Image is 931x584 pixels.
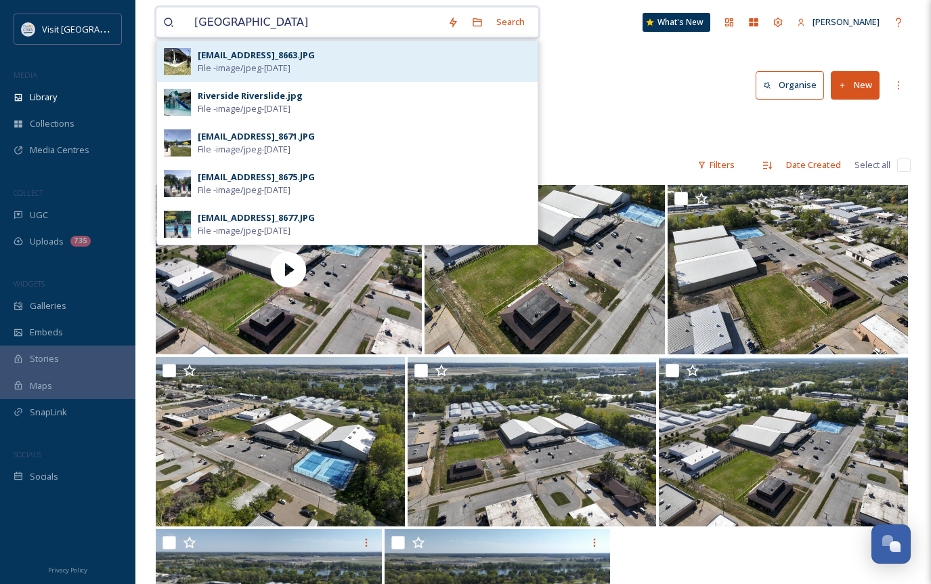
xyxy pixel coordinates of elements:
[490,9,532,35] div: Search
[30,299,66,312] span: Galleries
[425,185,665,354] img: ext_1733346428.088115_theluckyworkshop@gmail.com-QCTC.2024.IMAGE-69.jpg
[30,235,64,248] span: Uploads
[30,470,58,483] span: Socials
[156,185,422,354] img: thumbnail
[790,9,886,35] a: [PERSON_NAME]
[14,70,37,80] span: MEDIA
[48,561,87,577] a: Privacy Policy
[198,62,290,75] span: File - image/jpeg - [DATE]
[198,130,315,143] div: [EMAIL_ADDRESS]_8671.JPG
[408,357,657,526] img: ext_1733346427.408247_theluckyworkshop@gmail.com-QCTC.2024.IMAGE-71.jpg
[30,91,57,104] span: Library
[30,406,67,419] span: SnapLink
[30,326,63,339] span: Embeds
[30,209,48,222] span: UGC
[668,185,908,354] img: ext_1733346427.941612_theluckyworkshop@gmail.com-QCTC.2024.IMAGE-67.jpg
[164,170,191,197] img: 14eab89e-e9d5-478f-9fdd-1cae449dc617.jpg
[30,117,74,130] span: Collections
[14,449,41,459] span: SOCIALS
[42,22,147,35] span: Visit [GEOGRAPHIC_DATA]
[188,7,441,37] input: Search your library
[30,379,52,392] span: Maps
[198,224,290,237] span: File - image/jpeg - [DATE]
[198,102,290,115] span: File - image/jpeg - [DATE]
[30,352,59,365] span: Stories
[14,188,43,198] span: COLLECT
[164,48,191,75] img: cb952a22-83ed-47d7-941f-6bca95edf46f.jpg
[70,236,91,247] div: 735
[22,22,35,36] img: QCCVB_VISIT_vert_logo_4c_tagline_122019.svg
[30,144,89,157] span: Media Centres
[48,566,87,575] span: Privacy Policy
[813,16,880,28] span: [PERSON_NAME]
[659,357,908,526] img: ext_1733346427.278634_theluckyworkshop@gmail.com-QCTC.2024.IMAGE-65.jpg
[156,357,405,526] img: ext_1733346427.962697_theluckyworkshop@gmail.com-QCTC.2024.IMAGE-63.jpg
[691,152,741,178] div: Filters
[198,49,315,62] div: [EMAIL_ADDRESS]_8663.JPG
[198,184,290,196] span: File - image/jpeg - [DATE]
[831,71,880,99] button: New
[643,13,710,32] a: What's New
[156,159,178,171] span: 8 file s
[198,211,315,224] div: [EMAIL_ADDRESS]_8677.JPG
[164,89,191,116] img: 9f491d7a-6cd4-4f8b-a045-2dca997a5b6a.jpg
[198,171,315,184] div: [EMAIL_ADDRESS]_8675.JPG
[164,129,191,157] img: a31d5981-948b-410a-96bf-ca829df70be4.jpg
[14,278,45,289] span: WIDGETS
[756,71,824,99] button: Organise
[854,159,890,171] span: Select all
[164,211,191,238] img: 7189c53c-887a-4078-9b64-59b43db7edfc.jpg
[756,71,831,99] a: Organise
[871,524,911,564] button: Open Chat
[779,152,848,178] div: Date Created
[198,143,290,156] span: File - image/jpeg - [DATE]
[198,89,303,102] div: Riverside Riverslide.jpg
